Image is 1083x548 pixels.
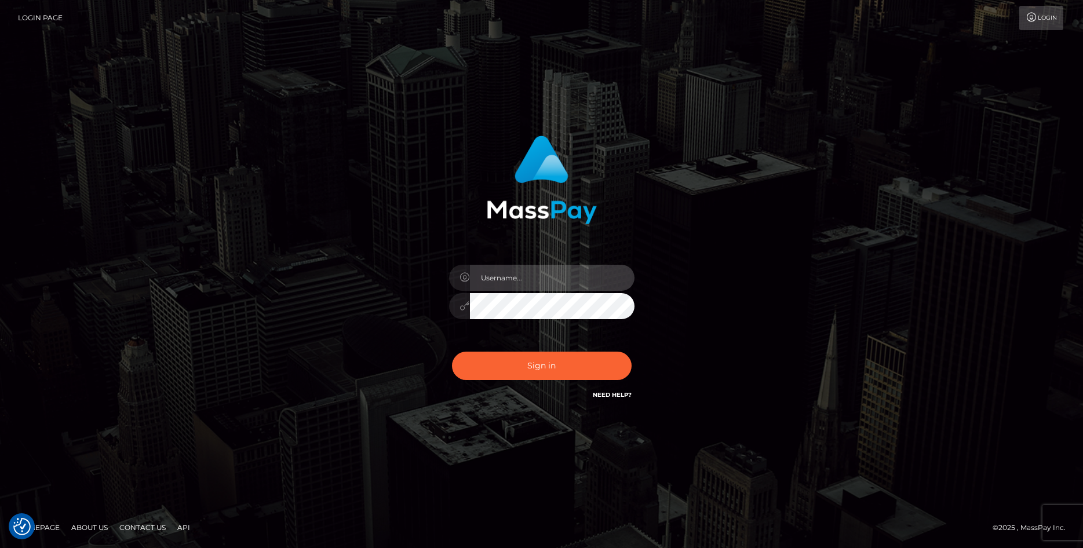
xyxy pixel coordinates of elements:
[487,136,597,224] img: MassPay Login
[115,518,170,536] a: Contact Us
[13,518,31,535] img: Revisit consent button
[18,6,63,30] a: Login Page
[1019,6,1063,30] a: Login
[173,518,195,536] a: API
[993,521,1074,534] div: © 2025 , MassPay Inc.
[13,518,31,535] button: Consent Preferences
[470,265,635,291] input: Username...
[593,391,632,399] a: Need Help?
[67,518,112,536] a: About Us
[452,352,632,380] button: Sign in
[13,518,64,536] a: Homepage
